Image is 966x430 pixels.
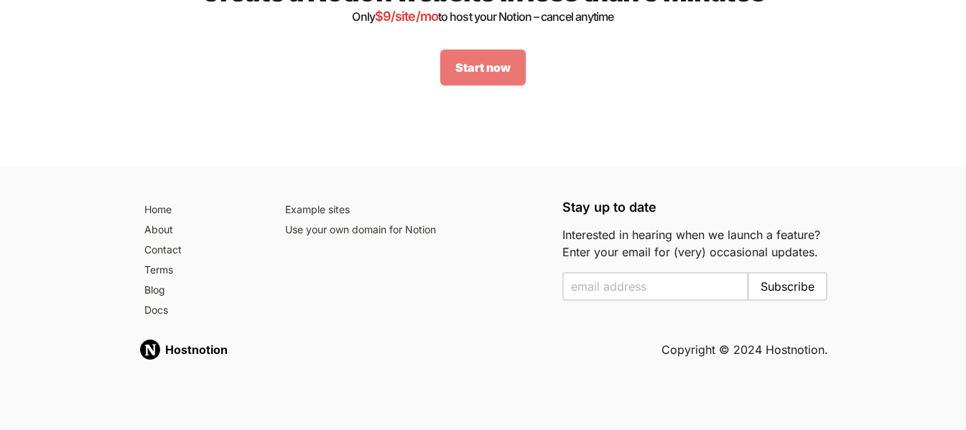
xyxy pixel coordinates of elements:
[139,240,263,261] a: Contact
[139,338,162,361] img: Hostnotion logo
[562,200,828,215] h5: Stay up to date
[375,9,438,24] span: $ 9 /site/mo
[279,220,545,240] a: Use your own domain for Notion
[139,301,263,321] a: Docs
[279,200,545,220] a: Example sites
[661,341,828,358] h5: Copyright © 2024 Hostnotion.
[562,272,749,301] input: Enter your email to subscribe to the email list and be notified when we launch
[165,342,228,357] strong: Hostnotion
[562,226,828,261] p: Interested in hearing when we launch a feature? Enter your email for (very) occasional updates.
[440,50,526,85] a: Start now
[162,6,805,27] p: Only to host your Notion – cancel anytime
[139,220,263,240] a: About
[139,200,263,220] a: Home
[748,272,827,301] button: Subscribe
[139,261,263,281] a: Terms
[139,281,263,301] a: Blog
